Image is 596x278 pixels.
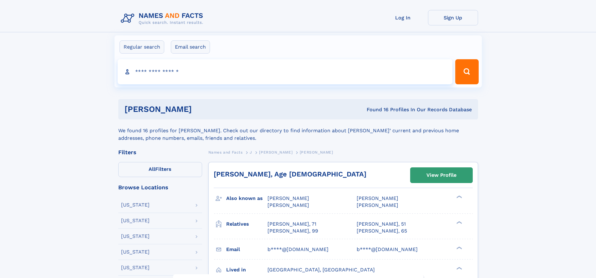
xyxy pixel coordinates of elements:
[226,265,267,275] h3: Lived in
[250,150,252,155] span: J
[226,193,267,204] h3: Also known as
[120,40,164,54] label: Regular search
[455,195,462,199] div: ❯
[428,10,478,25] a: Sign Up
[118,119,478,142] div: We found 16 profiles for [PERSON_NAME]. Check out our directory to find information about [PERSON...
[121,218,150,223] div: [US_STATE]
[455,59,478,84] button: Search Button
[357,221,406,228] a: [PERSON_NAME], 51
[226,219,267,229] h3: Relatives
[455,246,462,250] div: ❯
[410,168,472,183] a: View Profile
[171,40,210,54] label: Email search
[357,228,407,234] a: [PERSON_NAME], 65
[259,148,293,156] a: [PERSON_NAME]
[357,195,398,201] span: [PERSON_NAME]
[455,266,462,270] div: ❯
[121,249,150,254] div: [US_STATE]
[267,202,309,208] span: [PERSON_NAME]
[121,202,150,207] div: [US_STATE]
[226,244,267,255] h3: Email
[279,106,472,113] div: Found 16 Profiles In Our Records Database
[259,150,293,155] span: [PERSON_NAME]
[378,10,428,25] a: Log In
[267,195,309,201] span: [PERSON_NAME]
[118,185,202,190] div: Browse Locations
[118,162,202,177] label: Filters
[118,59,453,84] input: search input
[267,221,316,228] a: [PERSON_NAME], 71
[121,265,150,270] div: [US_STATE]
[118,10,208,27] img: Logo Names and Facts
[208,148,243,156] a: Names and Facts
[267,228,318,234] a: [PERSON_NAME], 99
[455,220,462,224] div: ❯
[267,267,375,273] span: [GEOGRAPHIC_DATA], [GEOGRAPHIC_DATA]
[118,149,202,155] div: Filters
[426,168,456,182] div: View Profile
[149,166,155,172] span: All
[214,170,366,178] a: [PERSON_NAME], Age [DEMOGRAPHIC_DATA]
[300,150,333,155] span: [PERSON_NAME]
[121,234,150,239] div: [US_STATE]
[125,105,279,113] h1: [PERSON_NAME]
[357,202,398,208] span: [PERSON_NAME]
[250,148,252,156] a: J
